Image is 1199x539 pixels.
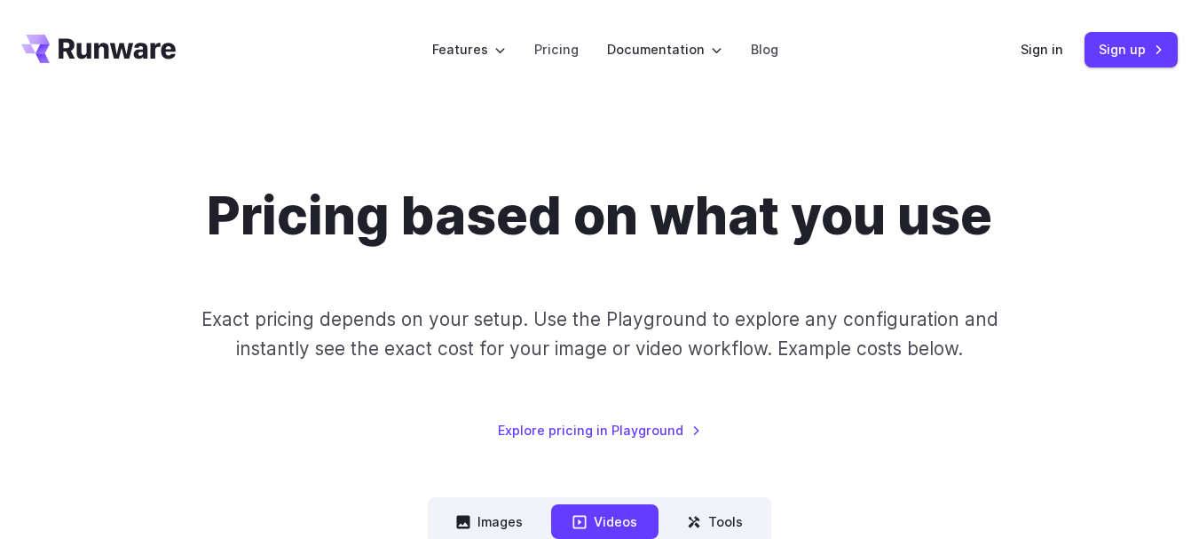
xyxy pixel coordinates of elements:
a: Sign up [1085,32,1178,67]
a: Go to / [21,35,176,63]
label: Documentation [607,39,722,59]
label: Features [432,39,506,59]
a: Pricing [534,39,579,59]
a: Sign in [1021,39,1063,59]
a: Blog [751,39,778,59]
a: Explore pricing in Playground [498,420,701,440]
button: Videos [551,504,659,539]
button: Images [435,504,544,539]
p: Exact pricing depends on your setup. Use the Playground to explore any configuration and instantl... [194,305,1004,364]
h1: Pricing based on what you use [207,185,992,248]
button: Tools [666,504,764,539]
